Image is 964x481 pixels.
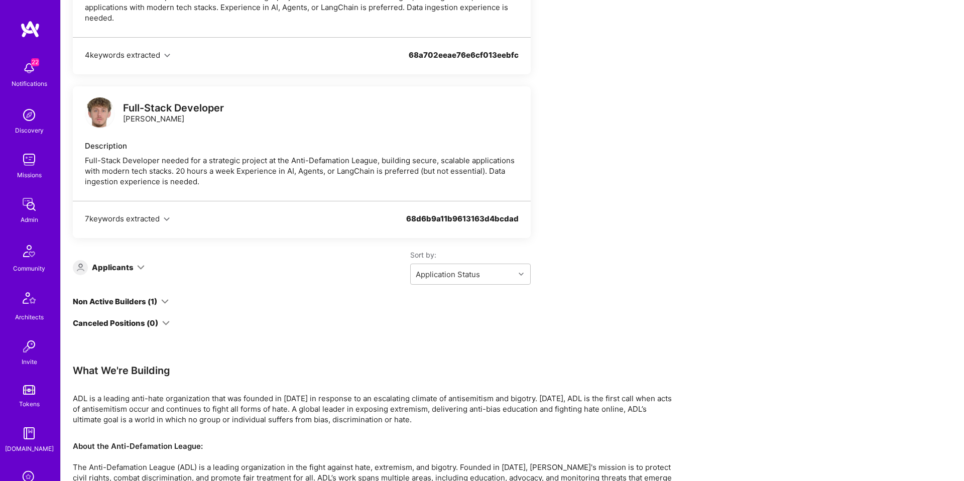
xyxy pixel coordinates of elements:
strong: About the Anti-Defamation League: [73,441,203,451]
i: icon Chevron [519,272,524,277]
div: Missions [17,170,42,180]
i: icon Chevron [164,216,170,222]
div: What We're Building [73,364,675,377]
img: Invite [19,336,39,356]
i: icon ArrowDown [137,264,145,271]
button: 7keywords extracted [85,213,170,224]
div: 68d6b9a11b9613163d4bcdad [406,213,519,236]
div: Architects [15,312,44,322]
div: Full-Stack Developer needed for a strategic project at the Anti-Defamation League, building secur... [85,155,519,187]
img: bell [19,58,39,78]
div: Invite [22,356,37,367]
img: Community [17,239,41,263]
img: Architects [17,288,41,312]
i: icon Applicant [77,264,84,271]
div: Applicants [92,262,134,273]
div: Canceled Positions (0) [73,318,158,328]
div: 68a702eeae76e6cf013eebfc [409,50,519,72]
div: Discovery [15,125,44,136]
button: 4keywords extracted [85,50,170,60]
div: Notifications [12,78,47,89]
i: icon Chevron [164,53,170,59]
img: logo [20,20,40,38]
div: Community [13,263,45,274]
a: logo [85,97,115,130]
div: Tokens [19,399,40,409]
i: icon ArrowDown [162,319,170,327]
label: Sort by: [410,250,531,260]
span: 22 [31,58,39,66]
div: Non Active Builders (1) [73,296,157,307]
img: tokens [23,385,35,395]
div: Admin [21,214,38,225]
img: guide book [19,423,39,443]
i: icon ArrowDown [161,298,169,305]
div: Full-Stack Developer [123,103,224,113]
div: Application Status [416,269,480,280]
div: [DOMAIN_NAME] [5,443,54,454]
img: logo [85,97,115,128]
p: ADL is a leading anti-hate organization that was founded in [DATE] in response to an escalating c... [73,393,675,425]
div: Description [85,141,519,151]
img: discovery [19,105,39,125]
img: admin teamwork [19,194,39,214]
div: [PERSON_NAME] [123,103,224,124]
img: teamwork [19,150,39,170]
